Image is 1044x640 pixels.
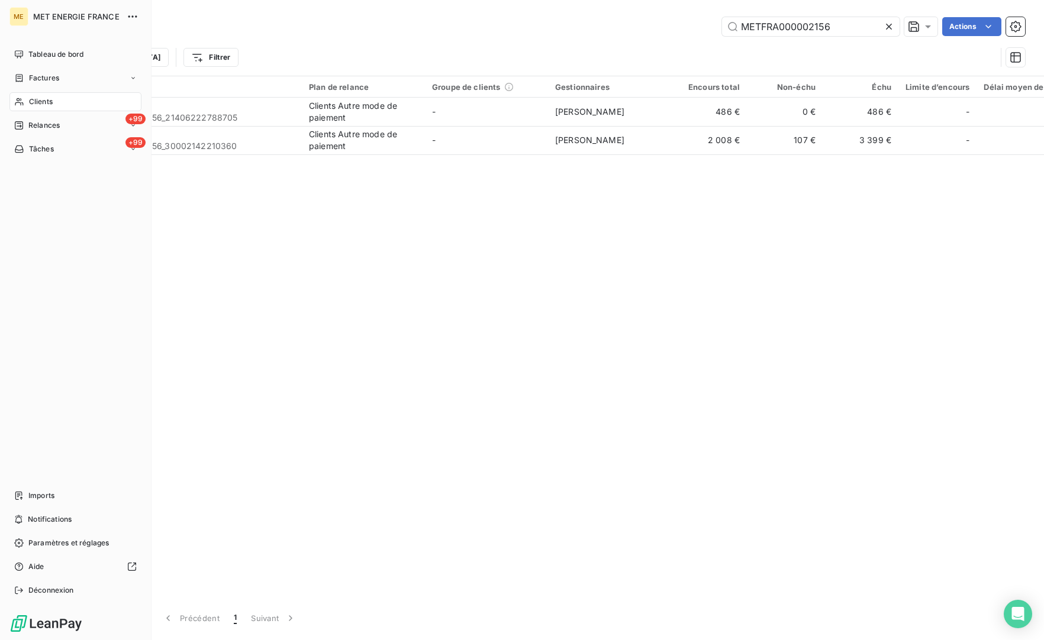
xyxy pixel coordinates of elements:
span: Relances [28,120,60,131]
span: METFRA000002156_21406222788705 [82,112,295,124]
span: - [432,135,436,145]
div: Encours total [678,82,740,92]
td: 107 € [747,126,823,154]
span: - [966,134,969,146]
img: Logo LeanPay [9,614,83,633]
button: Précédent [155,606,227,631]
td: 3 399 € [823,126,898,154]
a: Aide [9,557,141,576]
div: ME [9,7,28,26]
span: - [432,106,436,117]
span: Notifications [28,514,72,525]
a: Tableau de bord [9,45,141,64]
input: Rechercher [722,17,900,36]
div: Open Intercom Messenger [1004,600,1032,628]
button: Suivant [244,606,304,631]
span: - [966,106,969,118]
td: 0 € [747,98,823,126]
a: Imports [9,486,141,505]
span: 1 [234,612,237,624]
span: Tâches [29,144,54,154]
a: Paramètres et réglages [9,534,141,552]
span: Aide [28,561,44,572]
div: Clients Autre mode de paiement [309,128,418,152]
div: Gestionnaires [555,82,664,92]
span: [PERSON_NAME] [555,135,624,145]
span: +99 [125,114,146,124]
td: 2 008 € [671,126,747,154]
a: Clients [9,92,141,111]
div: Non-échu [754,82,816,92]
div: Clients Autre mode de paiement [309,100,418,124]
span: [PERSON_NAME] [555,106,624,117]
button: Filtrer [183,48,238,67]
span: MET ENERGIE FRANCE [33,12,120,21]
a: Factures [9,69,141,88]
span: +99 [125,137,146,148]
span: Factures [29,73,59,83]
a: +99Relances [9,116,141,135]
button: Actions [942,17,1001,36]
span: Groupe de clients [432,82,501,92]
span: METFRA000002156_30002142210360 [82,140,295,152]
a: +99Tâches [9,140,141,159]
span: Tableau de bord [28,49,83,60]
span: Clients [29,96,53,107]
td: 486 € [671,98,747,126]
span: Imports [28,490,54,501]
button: 1 [227,606,244,631]
div: Échu [830,82,891,92]
td: 486 € [823,98,898,126]
span: Paramètres et réglages [28,538,109,548]
div: Limite d’encours [906,82,969,92]
span: Déconnexion [28,585,74,596]
div: Plan de relance [309,82,418,92]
